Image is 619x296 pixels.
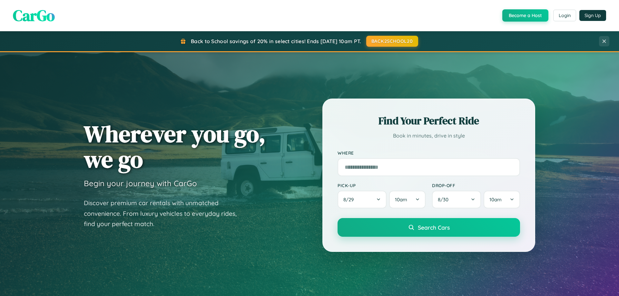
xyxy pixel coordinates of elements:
button: 8/29 [338,191,387,208]
h3: Begin your journey with CarGo [84,178,197,188]
h2: Find Your Perfect Ride [338,114,520,128]
h1: Wherever you go, we go [84,121,266,172]
span: 10am [489,196,502,203]
p: Discover premium car rentals with unmatched convenience. From luxury vehicles to everyday rides, ... [84,198,245,229]
span: Back to School savings of 20% in select cities! Ends [DATE] 10am PT. [191,38,361,44]
button: Sign Up [579,10,606,21]
button: Login [553,10,576,21]
span: 8 / 30 [438,196,452,203]
button: 10am [484,191,520,208]
span: 8 / 29 [343,196,357,203]
button: BACK2SCHOOL20 [366,36,418,47]
button: 8/30 [432,191,481,208]
button: Search Cars [338,218,520,237]
p: Book in minutes, drive in style [338,131,520,140]
label: Pick-up [338,183,426,188]
span: 10am [395,196,407,203]
button: Become a Host [502,9,548,22]
button: 10am [389,191,426,208]
span: CarGo [13,5,55,26]
span: Search Cars [418,224,450,231]
label: Where [338,150,520,156]
label: Drop-off [432,183,520,188]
